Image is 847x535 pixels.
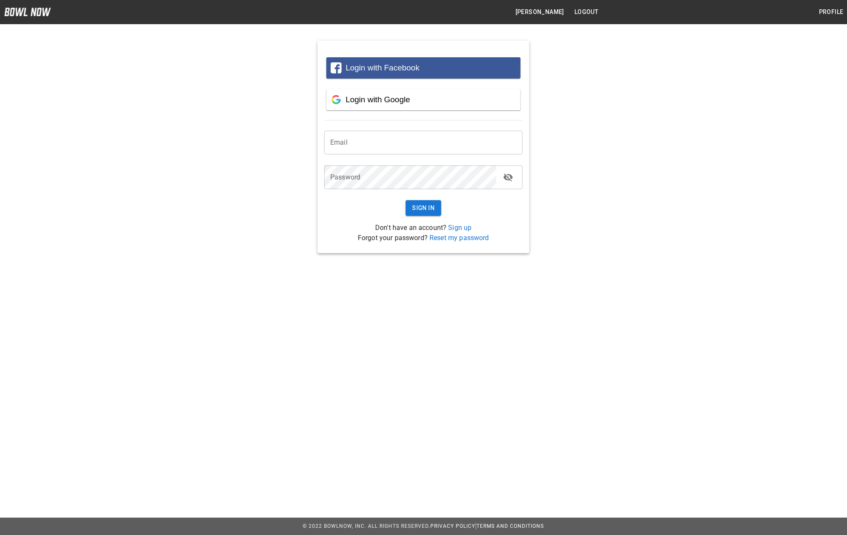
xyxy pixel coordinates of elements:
span: Login with Facebook [345,63,419,72]
span: © 2022 BowlNow, Inc. All Rights Reserved. [303,523,430,529]
a: Privacy Policy [430,523,475,529]
p: Forgot your password? [324,233,523,243]
button: Login with Google [326,89,521,110]
a: Reset my password [429,234,489,242]
a: Terms and Conditions [477,523,544,529]
button: Logout [571,4,602,20]
p: Don't have an account? [324,223,523,233]
a: Sign up [449,224,472,232]
button: Login with Facebook [326,57,521,78]
span: Login with Google [345,95,410,104]
img: logo [4,8,51,16]
button: [PERSON_NAME] [512,4,568,20]
button: Profile [816,4,847,20]
button: toggle password visibility [500,169,517,186]
button: Sign In [406,200,442,216]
